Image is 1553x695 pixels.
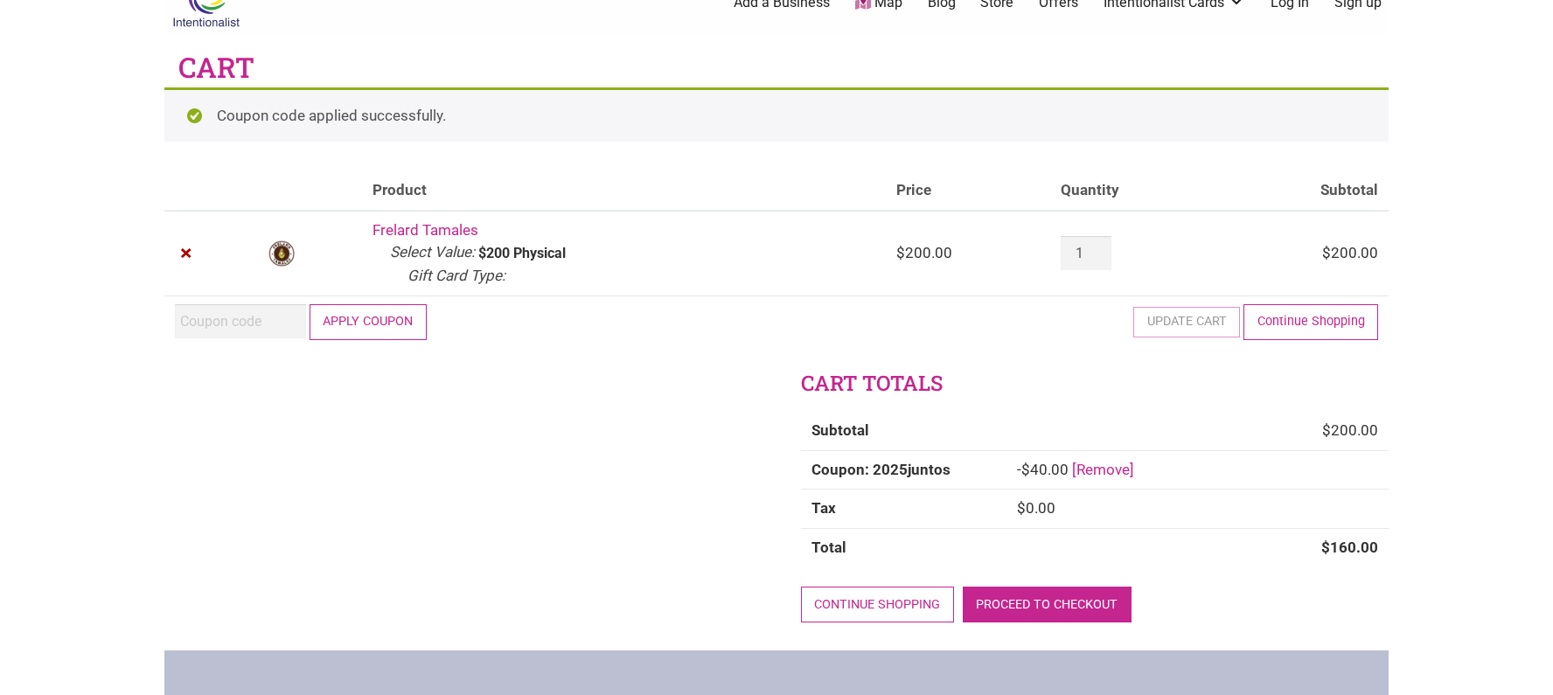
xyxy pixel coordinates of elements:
th: Coupon: 2025juntos [801,450,1006,490]
a: Continue shopping [801,587,954,622]
th: Total [801,528,1006,567]
span: $ [896,244,905,261]
img: Frelard Tamales logo [268,240,296,268]
span: $ [1322,244,1331,261]
a: Continue Shopping [1243,304,1378,340]
button: Update cart [1133,307,1240,337]
button: Apply coupon [310,304,427,340]
bdi: 200.00 [1322,421,1378,439]
div: Coupon code applied successfully. [164,87,1389,142]
span: $ [1322,421,1331,439]
a: Frelard Tamales [373,221,478,239]
th: Price [886,171,1050,211]
th: Subtotal [1221,171,1389,211]
dt: Gift Card Type: [407,265,505,288]
th: Quantity [1050,171,1221,211]
p: $200 [478,247,510,261]
h1: Cart [178,48,254,87]
h2: Cart totals [801,369,1389,399]
input: Product quantity [1061,236,1111,270]
a: Remove Frelard Tamales from cart [175,242,198,265]
th: Product [362,171,886,211]
bdi: 160.00 [1321,539,1378,556]
bdi: 0.00 [1017,499,1055,517]
td: - [1006,450,1389,490]
bdi: 200.00 [1322,244,1378,261]
p: Physical [513,247,566,261]
a: Remove 2025juntos coupon [1072,461,1134,478]
span: $ [1321,539,1330,556]
th: Tax [801,489,1006,528]
input: Coupon code [175,304,306,338]
span: $ [1021,461,1030,478]
span: $ [1017,499,1026,517]
dt: Select Value: [390,241,475,264]
a: Proceed to checkout [963,587,1132,622]
th: Subtotal [801,412,1006,450]
span: 40.00 [1021,461,1069,478]
bdi: 200.00 [896,244,952,261]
